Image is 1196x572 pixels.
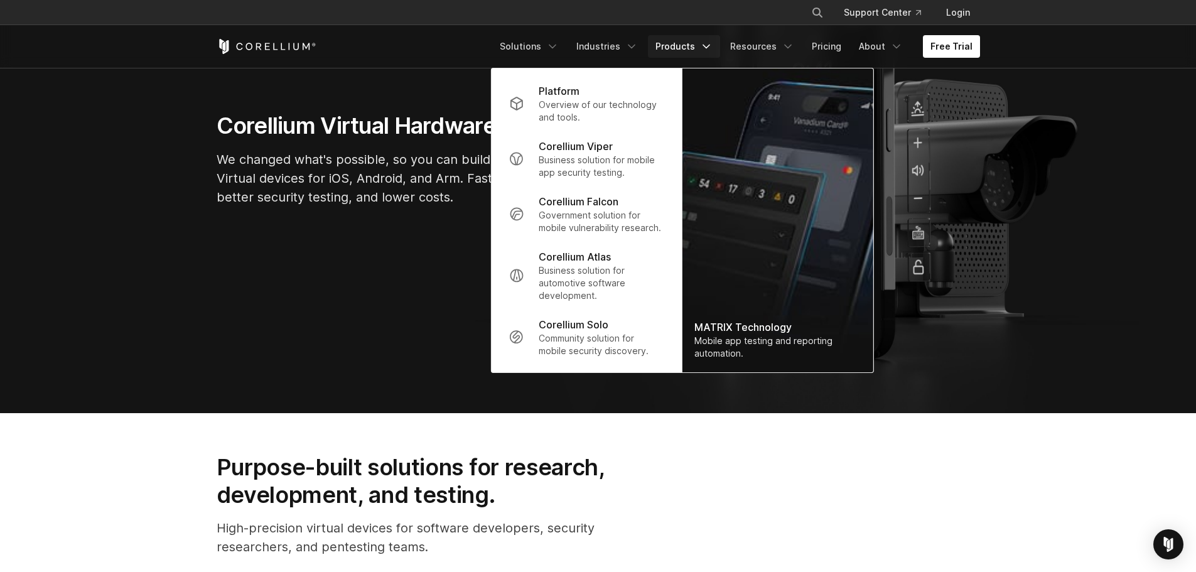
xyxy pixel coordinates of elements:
[539,154,664,179] p: Business solution for mobile app security testing.
[796,1,980,24] div: Navigation Menu
[539,84,579,99] p: Platform
[498,242,674,310] a: Corellium Atlas Business solution for automotive software development.
[217,39,316,54] a: Corellium Home
[539,332,664,357] p: Community solution for mobile security discovery.
[217,453,645,509] h2: Purpose-built solutions for research, development, and testing.
[498,76,674,131] a: Platform Overview of our technology and tools.
[1153,529,1183,559] div: Open Intercom Messenger
[217,112,593,140] h1: Corellium Virtual Hardware
[492,35,980,58] div: Navigation Menu
[539,194,618,209] p: Corellium Falcon
[569,35,645,58] a: Industries
[217,519,645,556] p: High-precision virtual devices for software developers, security researchers, and pentesting teams.
[498,186,674,242] a: Corellium Falcon Government solution for mobile vulnerability research.
[539,209,664,234] p: Government solution for mobile vulnerability research.
[682,68,873,372] a: MATRIX Technology Mobile app testing and reporting automation.
[539,249,611,264] p: Corellium Atlas
[936,1,980,24] a: Login
[682,68,873,372] img: Matrix_WebNav_1x
[492,35,566,58] a: Solutions
[694,320,860,335] div: MATRIX Technology
[539,264,664,302] p: Business solution for automotive software development.
[217,150,593,207] p: We changed what's possible, so you can build what's next. Virtual devices for iOS, Android, and A...
[806,1,829,24] button: Search
[498,131,674,186] a: Corellium Viper Business solution for mobile app security testing.
[539,317,608,332] p: Corellium Solo
[694,335,860,360] div: Mobile app testing and reporting automation.
[723,35,802,58] a: Resources
[923,35,980,58] a: Free Trial
[834,1,931,24] a: Support Center
[539,99,664,124] p: Overview of our technology and tools.
[648,35,720,58] a: Products
[804,35,849,58] a: Pricing
[851,35,910,58] a: About
[539,139,613,154] p: Corellium Viper
[498,310,674,365] a: Corellium Solo Community solution for mobile security discovery.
